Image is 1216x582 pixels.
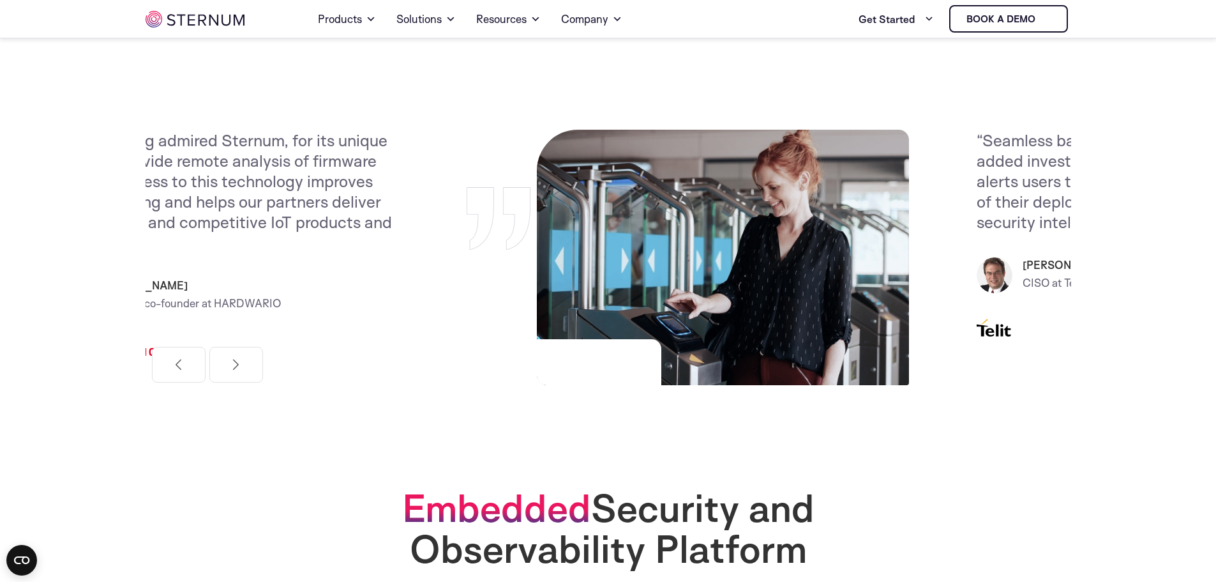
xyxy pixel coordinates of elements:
a: Products [318,1,376,37]
button: Previous [152,347,206,383]
img: CISO at Telit [977,319,1011,337]
p: “We have long admired Sternum, for its unique ability to provide remote analysis of firmware runt... [51,130,396,252]
img: CISO at Telit [537,130,909,385]
img: sternum iot [146,11,244,27]
a: Get Started [859,6,934,32]
p: CISO at Telit [1023,273,1113,293]
button: Next [209,347,263,383]
h6: [PERSON_NAME] [1023,257,1113,273]
h2: Security and Observability Platform [353,487,864,569]
img: Dr. Mihai Voicu [977,257,1012,293]
span: Embedded [402,484,591,532]
p: CEO and co-founder at HARDWARIO [97,293,281,314]
a: Company [561,1,622,37]
a: Resources [476,1,541,37]
h6: [PERSON_NAME] [97,278,281,293]
a: Solutions [396,1,456,37]
a: Book a demo [949,5,1068,33]
img: sternum iot [1040,14,1051,24]
button: Open CMP widget [6,545,37,576]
